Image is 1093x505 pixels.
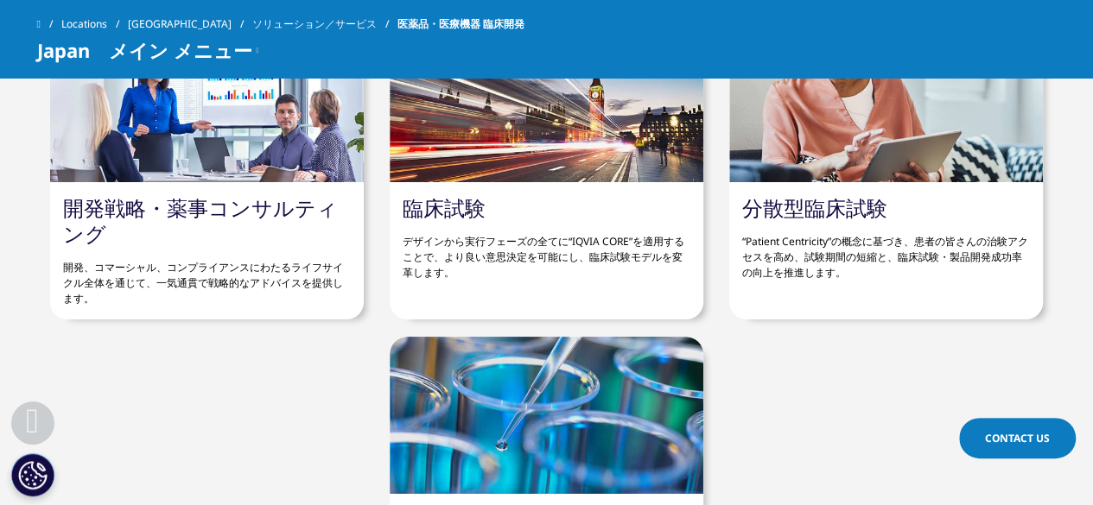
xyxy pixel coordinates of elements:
[252,9,397,40] a: ソリューション／サービス
[63,247,351,306] p: 開発、コマーシャル、コンプライアンスにわたるライフサイクル全体を通じて、一気通貫で戦略的なアドバイスを提供します。
[985,431,1050,445] span: Contact Us
[37,40,252,60] span: Japan メイン メニュー
[397,9,524,40] span: 医薬品・医療機器 臨床開発
[403,193,486,222] a: 臨床試験
[61,9,128,40] a: Locations
[63,193,338,248] a: 開発戦略・薬事コンサルティング
[403,221,690,281] p: デザインから実行フェーズの全てに“IQVIA CORE”を適用することで、より良い意思決定を可能にし、臨床試験モデルを変革します。
[742,221,1030,281] p: “Patient Centricity”の概念に基づき、患者の皆さんの治験アクセスを高め、試験期間の短縮と、臨床試験・製品開発成功率の向上を推進します。
[11,453,54,496] button: Cookie 設定
[742,193,887,222] a: 分散型臨床試験
[128,9,252,40] a: [GEOGRAPHIC_DATA]
[959,418,1076,458] a: Contact Us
